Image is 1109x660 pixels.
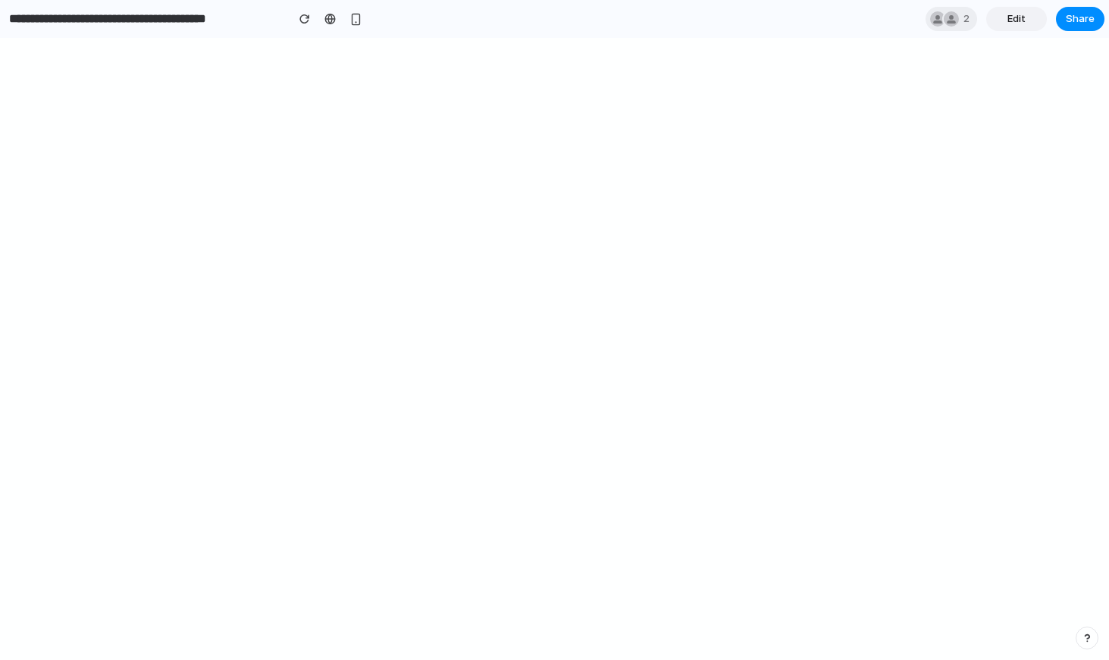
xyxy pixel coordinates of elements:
a: Edit [986,7,1047,31]
span: Edit [1007,11,1026,27]
div: 2 [926,7,977,31]
span: Share [1066,11,1095,27]
span: 2 [963,11,974,27]
button: Share [1056,7,1104,31]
